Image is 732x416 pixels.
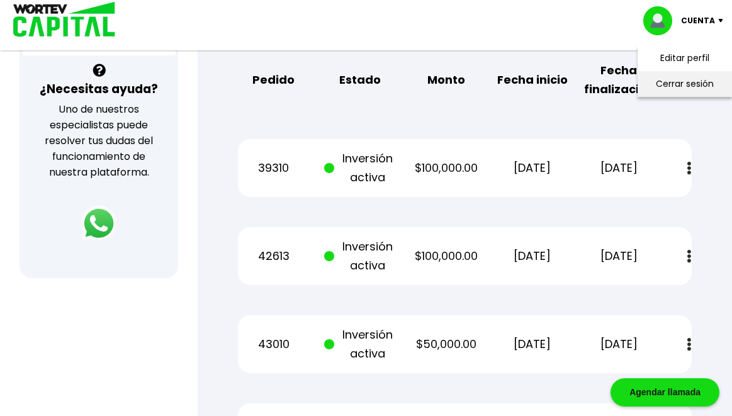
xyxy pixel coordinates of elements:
[339,70,381,89] b: Estado
[410,159,481,177] p: $100,000.00
[252,70,295,89] b: Pedido
[238,335,309,354] p: 43010
[583,61,655,99] b: Fecha finalización
[583,247,655,266] p: [DATE]
[238,247,309,266] p: 42613
[497,70,568,89] b: Fecha inicio
[715,19,732,23] img: icon-down
[497,159,568,177] p: [DATE]
[583,335,655,354] p: [DATE]
[583,159,655,177] p: [DATE]
[410,247,481,266] p: $100,000.00
[660,52,709,65] a: Editar perfil
[497,335,568,354] p: [DATE]
[643,6,681,35] img: profile-image
[238,159,309,177] p: 39310
[36,101,161,180] p: Uno de nuestros especialistas puede resolver tus dudas del funcionamiento de nuestra plataforma.
[40,80,158,98] h3: ¿Necesitas ayuda?
[681,11,715,30] p: Cuenta
[324,149,395,187] p: Inversión activa
[324,325,395,363] p: Inversión activa
[611,378,719,407] div: Agendar llamada
[497,247,568,266] p: [DATE]
[427,70,465,89] b: Monto
[324,237,395,275] p: Inversión activa
[410,335,481,354] p: $50,000.00
[81,206,116,241] img: logos_whatsapp-icon.242b2217.svg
